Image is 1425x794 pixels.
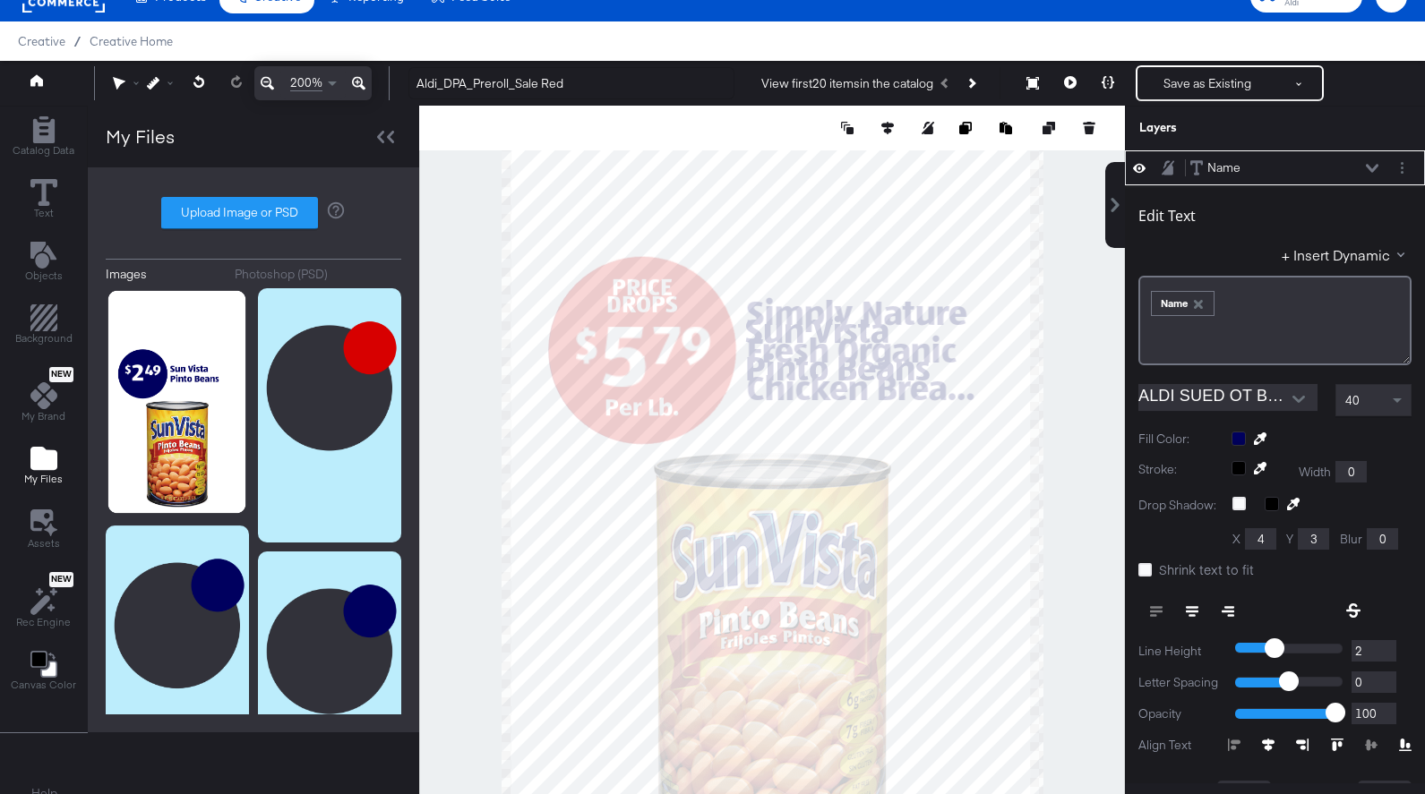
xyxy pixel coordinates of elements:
div: Name [1207,159,1240,176]
label: Letter Spacing [1138,674,1222,691]
span: Objects [25,269,63,283]
span: Canvas Color [11,678,76,692]
label: Width [1299,464,1331,481]
div: Edit Text [1138,207,1196,225]
label: Fill Color: [1138,431,1218,448]
button: Assets [17,504,71,556]
button: Open [1285,386,1312,413]
span: My Files [24,472,63,486]
div: Layers [1139,119,1322,136]
button: NewRec Engine [5,568,82,635]
span: Assets [28,536,60,551]
label: Blur [1340,531,1362,548]
span: New [49,369,73,380]
button: Text [20,175,68,226]
span: My Brand [21,409,65,423]
label: Drop Shadow: [1138,497,1219,514]
span: Background [15,331,73,346]
a: Creative Home [90,34,173,48]
button: Copy image [959,119,977,137]
label: X [1232,531,1240,548]
div: Images [106,266,147,283]
label: Stroke: [1138,461,1218,482]
button: Add Files [13,441,73,492]
button: Add Text [14,237,73,288]
div: View first 20 items in the catalog [761,75,933,92]
span: Shrink text to fit [1159,560,1254,578]
label: Align Text [1138,737,1228,754]
div: Name [1152,292,1214,315]
button: Save as Existing [1137,67,1277,99]
span: 200% [290,74,322,91]
button: Add Rectangle [4,301,83,352]
button: Name [1189,158,1241,177]
label: Y [1286,531,1293,548]
button: Next Product [958,67,983,99]
span: Rec Engine [16,615,71,629]
button: Images [106,266,221,283]
span: New [49,574,73,585]
span: Text [34,206,54,220]
span: Catalog Data [13,143,74,158]
svg: Paste image [1000,122,1012,134]
button: Add Rectangle [2,112,85,163]
span: Creative [18,34,65,48]
div: Photoshop (PSD) [235,266,328,283]
div: My Files [106,124,175,149]
button: NewMy Brand [11,363,76,430]
span: 40 [1345,392,1360,408]
button: Paste image [1000,119,1017,137]
svg: Copy image [959,122,972,134]
span: / [65,34,90,48]
button: Photoshop (PSD) [235,266,402,283]
button: + Insert Dynamic [1282,245,1412,264]
label: Line Height [1138,643,1222,660]
button: Layer Options [1393,158,1412,177]
label: Opacity [1138,705,1222,722]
